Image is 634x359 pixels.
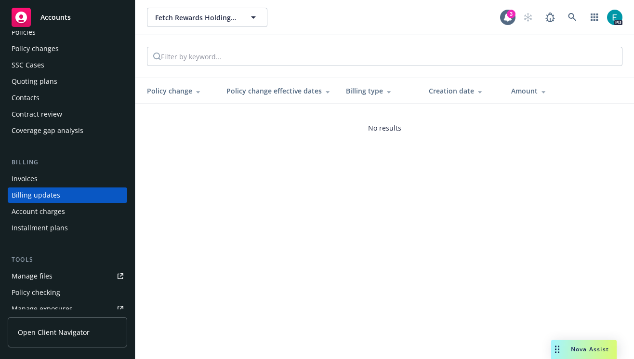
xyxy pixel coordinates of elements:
[8,41,127,56] a: Policy changes
[8,204,127,219] a: Account charges
[12,106,62,122] div: Contract review
[8,158,127,167] div: Billing
[12,57,44,73] div: SSC Cases
[507,10,515,18] div: 3
[161,47,327,66] input: Filter by keyword...
[8,301,127,317] a: Manage exposures
[368,123,401,133] span: No results
[551,340,617,359] button: Nova Assist
[12,268,53,284] div: Manage files
[12,90,40,106] div: Contacts
[12,171,38,186] div: Invoices
[153,53,161,60] svg: Search
[147,86,211,96] div: Policy change
[12,41,59,56] div: Policy changes
[571,345,609,353] span: Nova Assist
[8,57,127,73] a: SSC Cases
[12,220,68,236] div: Installment plans
[8,106,127,122] a: Contract review
[226,86,330,96] div: Policy change effective dates
[12,285,60,300] div: Policy checking
[563,8,582,27] a: Search
[8,187,127,203] a: Billing updates
[8,220,127,236] a: Installment plans
[12,187,60,203] div: Billing updates
[12,74,57,89] div: Quoting plans
[8,171,127,186] a: Invoices
[551,340,563,359] div: Drag to move
[429,86,496,96] div: Creation date
[8,285,127,300] a: Policy checking
[346,86,413,96] div: Billing type
[12,25,36,40] div: Policies
[8,255,127,265] div: Tools
[155,13,238,23] span: Fetch Rewards Holdings, Inc.
[147,8,267,27] button: Fetch Rewards Holdings, Inc.
[8,123,127,138] a: Coverage gap analysis
[585,8,604,27] a: Switch app
[541,8,560,27] a: Report a Bug
[12,123,83,138] div: Coverage gap analysis
[8,4,127,31] a: Accounts
[607,10,622,25] img: photo
[518,8,538,27] a: Start snowing
[8,25,127,40] a: Policies
[8,74,127,89] a: Quoting plans
[8,90,127,106] a: Contacts
[40,13,71,21] span: Accounts
[18,327,90,337] span: Open Client Navigator
[8,268,127,284] a: Manage files
[511,86,578,96] div: Amount
[12,204,65,219] div: Account charges
[12,301,73,317] div: Manage exposures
